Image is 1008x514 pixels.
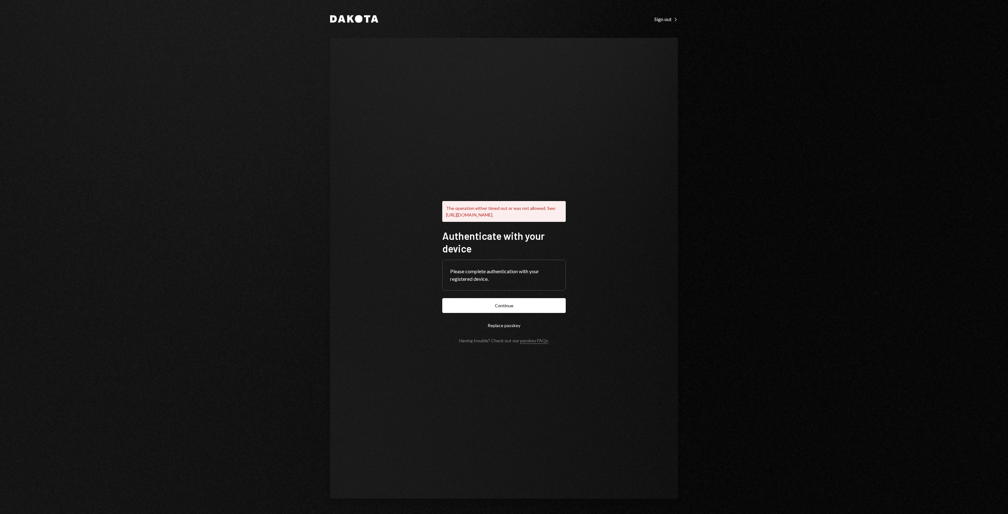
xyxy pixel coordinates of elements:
div: Sign out [654,16,678,22]
button: Continue [442,298,566,313]
a: passkey FAQs [520,338,548,344]
button: Replace passkey [442,318,566,333]
h1: Authenticate with your device [442,229,566,255]
div: The operation either timed out or was not allowed. See: [URL][DOMAIN_NAME]. [442,201,566,222]
div: Please complete authentication with your registered device. [450,268,558,283]
a: Sign out [654,15,678,22]
div: Having trouble? Check out our . [459,338,549,343]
